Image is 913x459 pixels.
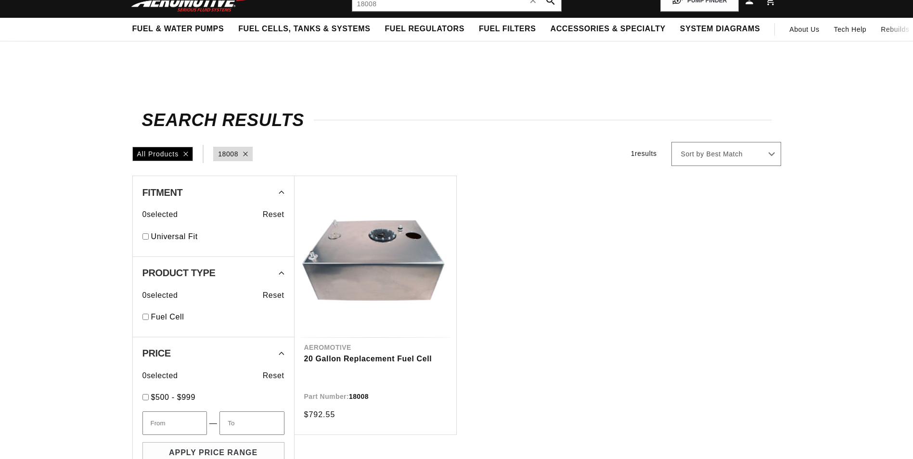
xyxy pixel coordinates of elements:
span: 0 selected [142,208,178,221]
span: Sort by [681,150,704,159]
a: 20 Gallon Replacement Fuel Cell [304,353,447,365]
summary: System Diagrams [673,18,767,40]
div: All Products [132,147,193,161]
a: About Us [782,18,826,41]
span: 0 selected [142,370,178,382]
summary: Fuel Regulators [377,18,471,40]
summary: Fuel Cells, Tanks & Systems [231,18,377,40]
span: 1 results [631,150,657,157]
span: Fuel Regulators [385,24,464,34]
span: $500 - $999 [151,393,195,401]
select: Sort by [671,142,781,166]
span: Reset [263,208,284,221]
span: Fuel Cells, Tanks & Systems [238,24,370,34]
input: From [142,411,207,435]
span: Fitment [142,188,183,197]
span: System Diagrams [680,24,760,34]
h2: Search Results [142,113,772,128]
summary: Fuel & Water Pumps [125,18,231,40]
span: Tech Help [834,24,867,35]
a: 18008 [218,149,238,159]
span: About Us [789,25,819,33]
summary: Accessories & Specialty [543,18,673,40]
a: Fuel Cell [151,311,284,323]
span: Rebuilds [881,24,909,35]
span: Fuel & Water Pumps [132,24,224,34]
summary: Tech Help [827,18,874,41]
span: Fuel Filters [479,24,536,34]
span: 0 selected [142,289,178,302]
span: Reset [263,370,284,382]
summary: Fuel Filters [472,18,543,40]
span: Accessories & Specialty [551,24,666,34]
input: To [219,411,284,435]
span: Product Type [142,268,216,278]
a: Universal Fit [151,230,284,243]
span: — [209,417,218,430]
span: Price [142,348,171,358]
span: Reset [263,289,284,302]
